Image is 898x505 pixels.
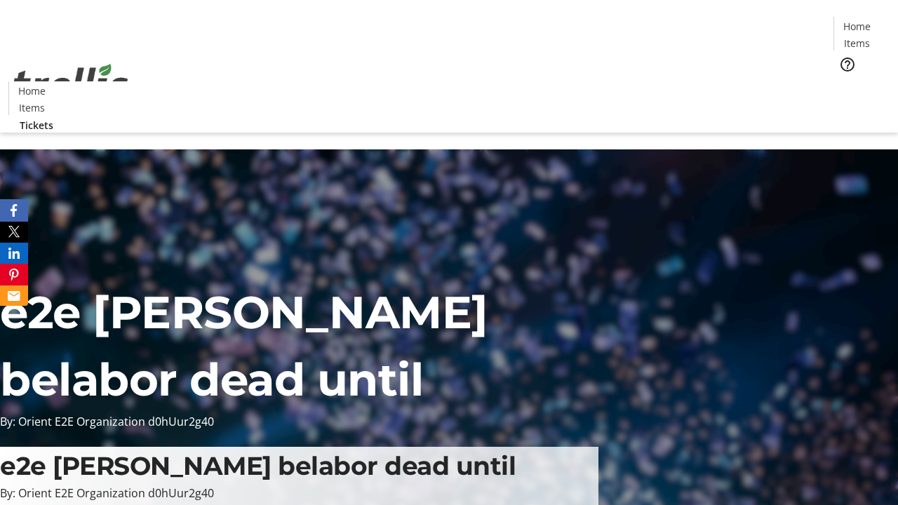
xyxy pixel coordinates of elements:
a: Home [9,83,54,98]
button: Help [833,50,862,79]
span: Tickets [845,81,878,96]
span: Home [843,19,871,34]
a: Tickets [8,118,65,133]
span: Tickets [20,118,53,133]
span: Items [19,100,45,115]
a: Tickets [833,81,890,96]
a: Items [834,36,879,50]
span: Home [18,83,46,98]
span: Items [844,36,870,50]
a: Items [9,100,54,115]
a: Home [834,19,879,34]
img: Orient E2E Organization d0hUur2g40's Logo [8,48,133,119]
